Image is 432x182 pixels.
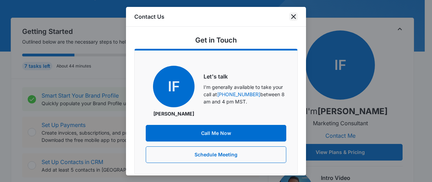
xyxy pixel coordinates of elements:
[153,66,195,107] span: IF
[146,146,286,163] button: Schedule Meeting
[289,12,298,21] button: close
[217,91,260,97] a: [PHONE_NUMBER]
[153,110,194,117] p: [PERSON_NAME]
[195,35,237,45] h5: Get in Touch
[204,72,286,81] h6: Let's talk
[146,125,286,142] button: Call Me Now
[204,83,286,105] p: I'm generally available to take your call at between 8 am and 4 pm MST.
[134,12,164,21] h1: Contact Us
